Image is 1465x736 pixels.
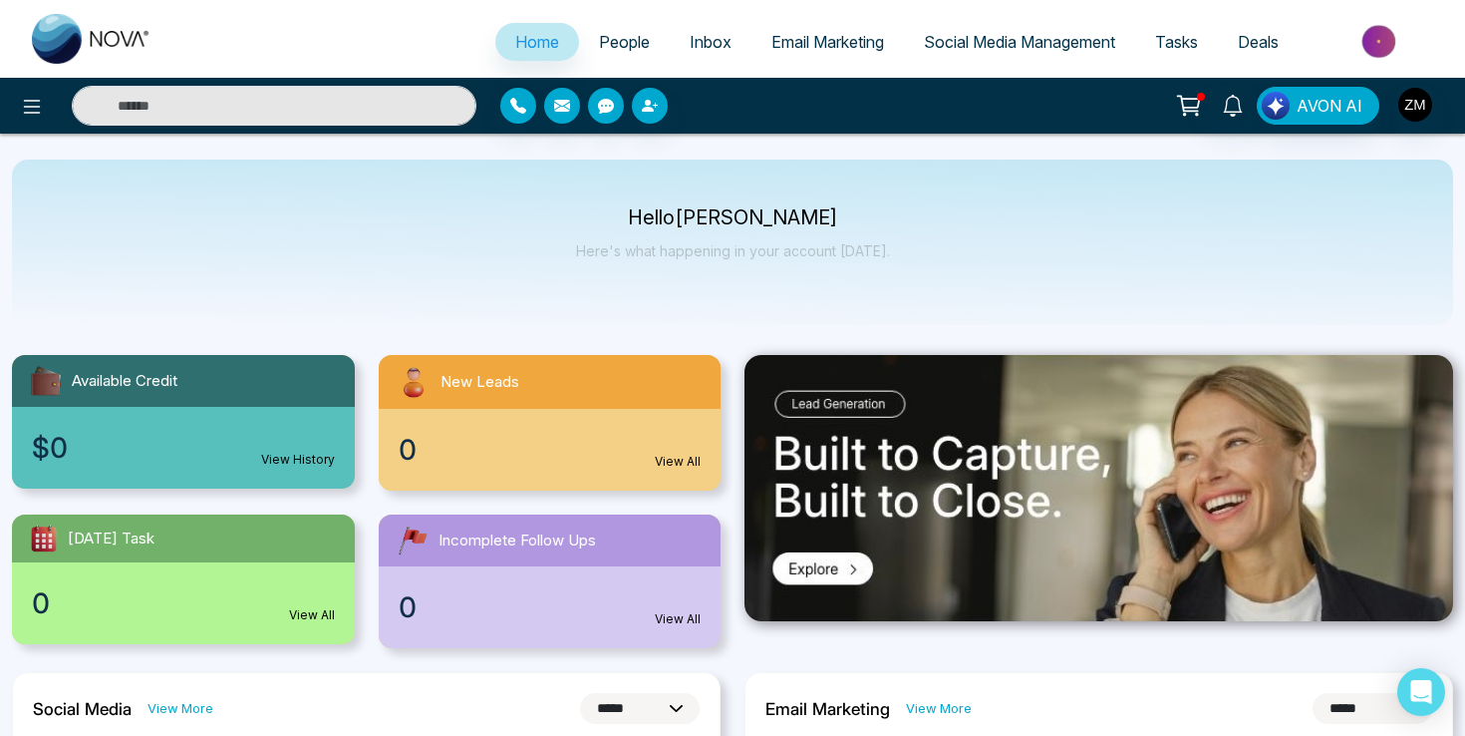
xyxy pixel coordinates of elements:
span: People [599,32,650,52]
button: AVON AI [1257,87,1379,125]
img: newLeads.svg [395,363,433,401]
a: Tasks [1135,23,1218,61]
img: todayTask.svg [28,523,60,554]
span: Incomplete Follow Ups [439,530,596,552]
img: User Avatar [1398,88,1432,122]
img: . [744,355,1453,621]
a: Deals [1218,23,1299,61]
a: Incomplete Follow Ups0View All [367,515,733,648]
img: availableCredit.svg [28,363,64,399]
a: Home [495,23,579,61]
img: Lead Flow [1262,92,1290,120]
a: View All [289,606,335,624]
span: 0 [32,582,50,624]
span: [DATE] Task [68,528,154,551]
span: AVON AI [1297,94,1362,118]
span: Email Marketing [771,32,884,52]
div: Open Intercom Messenger [1397,668,1445,716]
span: Available Credit [72,370,177,393]
span: 0 [399,586,417,628]
span: Deals [1238,32,1279,52]
h2: Email Marketing [765,699,890,719]
a: View More [906,699,972,718]
h2: Social Media [33,699,132,719]
p: Here's what happening in your account [DATE]. [576,242,890,259]
a: Inbox [670,23,751,61]
img: Nova CRM Logo [32,14,151,64]
a: Email Marketing [751,23,904,61]
span: Inbox [690,32,732,52]
a: New Leads0View All [367,355,733,491]
a: View All [655,453,701,471]
span: New Leads [440,371,519,394]
span: Tasks [1155,32,1198,52]
span: 0 [399,429,417,471]
img: followUps.svg [395,523,431,558]
span: Home [515,32,559,52]
span: $0 [32,427,68,469]
p: Hello [PERSON_NAME] [576,209,890,226]
a: People [579,23,670,61]
a: View More [147,699,213,718]
a: Social Media Management [904,23,1135,61]
a: View History [261,451,335,469]
span: Social Media Management [924,32,1115,52]
a: View All [655,610,701,628]
img: Market-place.gif [1309,19,1453,64]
